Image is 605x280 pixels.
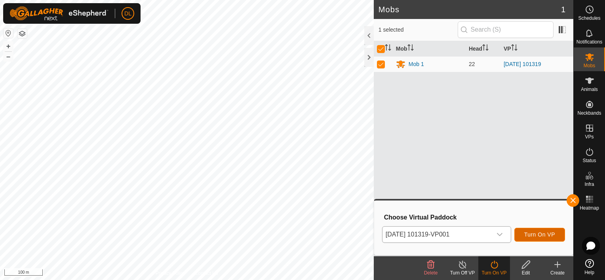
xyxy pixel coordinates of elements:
span: 1 selected [379,26,458,34]
span: Notifications [576,40,602,44]
div: Turn On VP [478,269,510,276]
span: 2025-08-17 101319-VP001 [382,227,492,242]
span: Help [584,270,594,275]
a: [DATE] 101319 [504,61,541,67]
h3: Choose Virtual Paddock [384,214,565,221]
img: Gallagher Logo [10,6,108,21]
div: dropdown trigger [492,227,508,242]
span: 1 [561,4,565,15]
button: – [4,52,13,61]
p-sorticon: Activate to sort [385,45,391,52]
p-sorticon: Activate to sort [407,45,414,52]
button: Map Layers [17,29,27,38]
span: Animals [581,87,598,92]
a: Privacy Policy [156,270,185,277]
th: VP [500,41,573,57]
button: Turn On VP [514,228,565,242]
input: Search (S) [458,21,554,38]
span: 22 [469,61,475,67]
span: Heatmap [580,206,599,210]
th: Mob [393,41,466,57]
span: Neckbands [577,111,601,115]
div: Mob 1 [409,60,424,68]
span: Infra [584,182,594,187]
div: Edit [510,269,542,276]
div: Turn Off VP [447,269,478,276]
p-sorticon: Activate to sort [482,45,489,52]
span: Turn On VP [524,231,555,238]
p-sorticon: Activate to sort [511,45,517,52]
span: Delete [424,270,438,276]
button: + [4,42,13,51]
button: Reset Map [4,28,13,38]
h2: Mobs [379,5,561,14]
a: Help [574,256,605,278]
th: Head [466,41,500,57]
span: Status [582,158,596,163]
div: Create [542,269,573,276]
span: DL [124,9,131,18]
span: VPs [585,134,594,139]
span: Schedules [578,16,600,21]
span: Mobs [584,63,595,68]
a: Contact Us [195,270,218,277]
